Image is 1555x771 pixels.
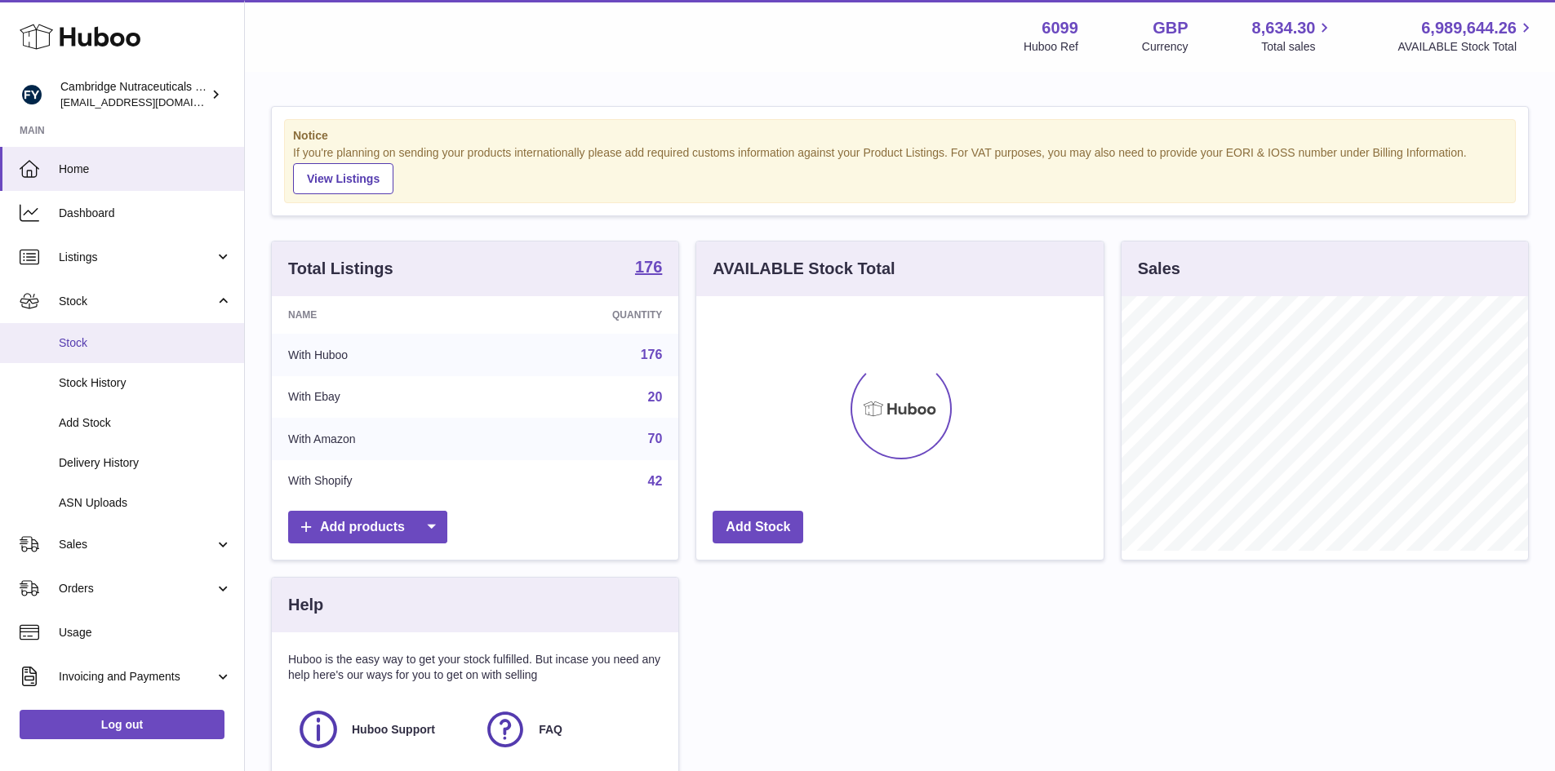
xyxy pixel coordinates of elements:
th: Quantity [495,296,679,334]
span: Sales [59,537,215,552]
span: Add Stock [59,415,232,431]
span: Home [59,162,232,177]
div: Cambridge Nutraceuticals Ltd [60,79,207,110]
h3: AVAILABLE Stock Total [713,258,895,280]
span: FAQ [539,722,562,738]
span: Stock [59,294,215,309]
a: 176 [641,348,663,361]
th: Name [272,296,495,334]
td: With Ebay [272,376,495,419]
span: 8,634.30 [1252,17,1316,39]
a: 176 [635,259,662,278]
span: Usage [59,625,232,640]
span: ASN Uploads [59,495,232,511]
span: Listings [59,250,215,265]
a: Add Stock [713,511,803,544]
div: If you're planning on sending your products internationally please add required customs informati... [293,145,1507,194]
span: 6,989,644.26 [1421,17,1517,39]
strong: 6099 [1042,17,1078,39]
a: FAQ [483,707,654,751]
td: With Amazon [272,418,495,460]
span: Total sales [1261,39,1334,55]
span: Delivery History [59,455,232,471]
a: Add products [288,511,447,544]
a: 6,989,644.26 AVAILABLE Stock Total [1397,17,1535,55]
a: 8,634.30 Total sales [1252,17,1335,55]
a: Log out [20,710,224,739]
strong: 176 [635,259,662,275]
div: Currency [1142,39,1188,55]
span: AVAILABLE Stock Total [1397,39,1535,55]
strong: GBP [1153,17,1188,39]
a: View Listings [293,163,393,194]
h3: Help [288,594,323,616]
strong: Notice [293,128,1507,144]
p: Huboo is the easy way to get your stock fulfilled. But incase you need any help here's our ways f... [288,652,662,683]
td: With Huboo [272,334,495,376]
span: Huboo Support [352,722,435,738]
span: [EMAIL_ADDRESS][DOMAIN_NAME] [60,95,240,109]
h3: Total Listings [288,258,393,280]
div: Huboo Ref [1024,39,1078,55]
td: With Shopify [272,460,495,503]
span: Stock [59,335,232,351]
span: Orders [59,581,215,596]
a: 70 [648,432,663,445]
a: 20 [648,390,663,404]
img: huboo@camnutra.com [20,82,44,107]
a: Huboo Support [296,707,467,751]
a: 42 [648,474,663,488]
span: Stock History [59,375,232,391]
span: Invoicing and Payments [59,669,215,685]
h3: Sales [1138,258,1180,280]
span: Dashboard [59,206,232,221]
